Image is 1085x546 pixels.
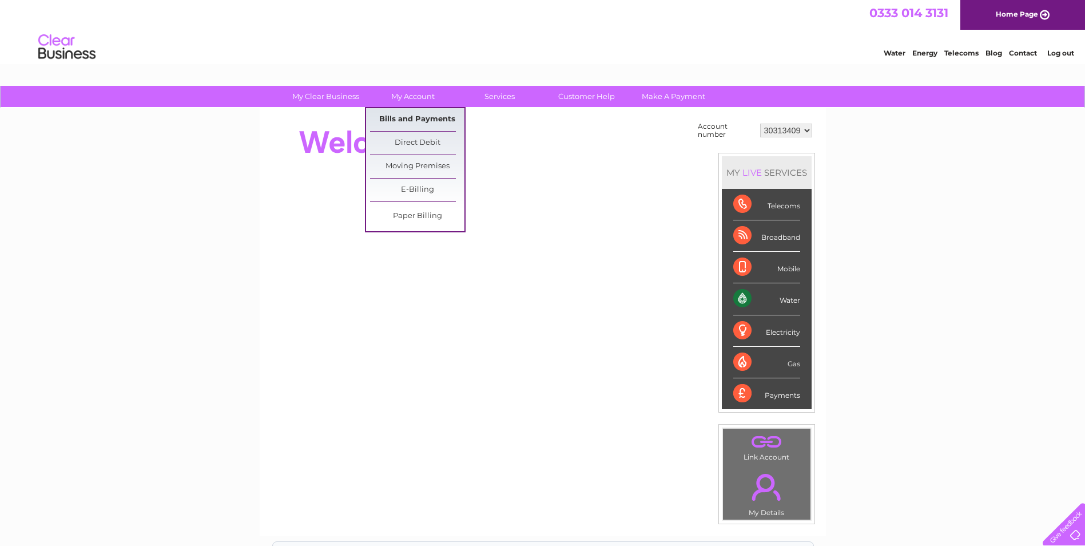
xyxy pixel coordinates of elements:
[985,49,1002,57] a: Blog
[626,86,721,107] a: Make A Payment
[733,283,800,315] div: Water
[884,49,905,57] a: Water
[1047,49,1074,57] a: Log out
[279,86,373,107] a: My Clear Business
[733,347,800,378] div: Gas
[733,189,800,220] div: Telecoms
[722,428,811,464] td: Link Account
[912,49,937,57] a: Energy
[726,467,808,507] a: .
[695,120,757,141] td: Account number
[370,179,464,201] a: E-Billing
[733,252,800,283] div: Mobile
[365,86,460,107] a: My Account
[733,315,800,347] div: Electricity
[726,432,808,452] a: .
[1009,49,1037,57] a: Contact
[733,220,800,252] div: Broadband
[370,155,464,178] a: Moving Premises
[273,6,813,56] div: Clear Business is a trading name of Verastar Limited (registered in [GEOGRAPHIC_DATA] No. 3667643...
[452,86,547,107] a: Services
[370,108,464,131] a: Bills and Payments
[740,167,764,178] div: LIVE
[38,30,96,65] img: logo.png
[722,156,812,189] div: MY SERVICES
[539,86,634,107] a: Customer Help
[733,378,800,409] div: Payments
[869,6,948,20] a: 0333 014 3131
[370,132,464,155] a: Direct Debit
[944,49,979,57] a: Telecoms
[722,464,811,520] td: My Details
[370,205,464,228] a: Paper Billing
